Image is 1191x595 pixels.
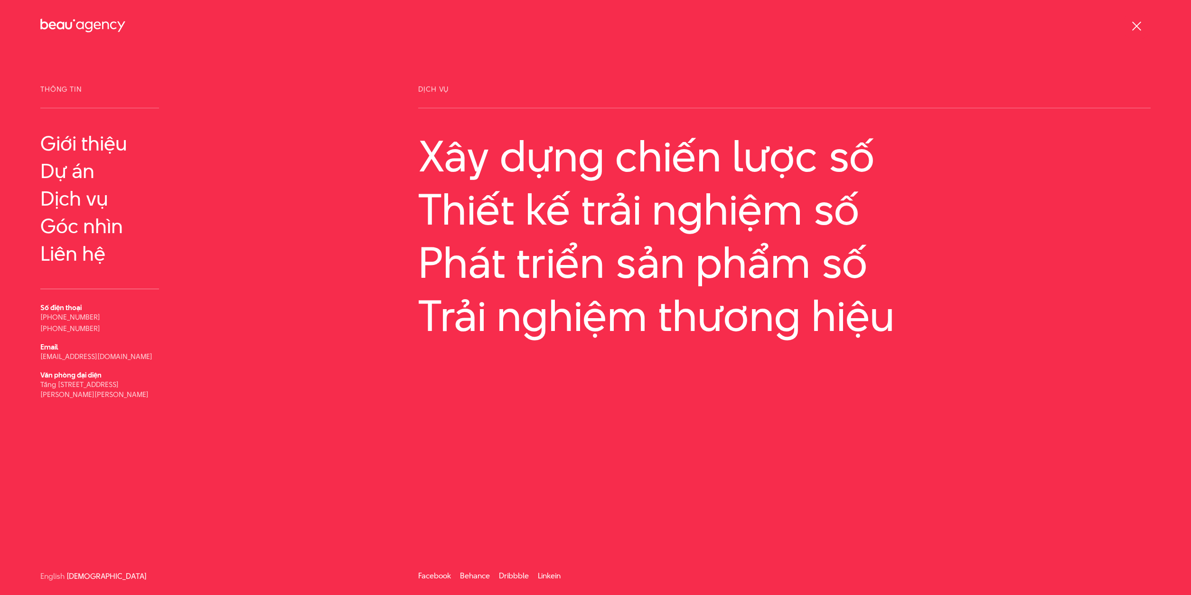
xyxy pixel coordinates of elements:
a: Linkein [538,570,561,581]
span: Thông tin [40,85,159,108]
a: Dribbble [499,570,529,581]
a: Phát triển sản phẩm số [418,238,1151,287]
span: Dịch vụ [418,85,1151,108]
a: Facebook [418,570,451,581]
a: [EMAIL_ADDRESS][DOMAIN_NAME] [40,351,152,361]
a: Giới thiệu [40,132,159,155]
p: Tầng [STREET_ADDRESS][PERSON_NAME][PERSON_NAME] [40,379,159,399]
a: Behance [460,570,490,581]
a: [DEMOGRAPHIC_DATA] [66,573,147,580]
a: Xây dựng chiến lược số [418,132,1151,180]
a: Dịch vụ [40,187,159,210]
a: Liên hệ [40,242,159,265]
a: Trải nghiệm thương hiệu [418,292,1151,340]
a: Thiết kế trải nghiệm số [418,185,1151,234]
a: Dự án [40,160,159,182]
a: Góc nhìn [40,215,159,237]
